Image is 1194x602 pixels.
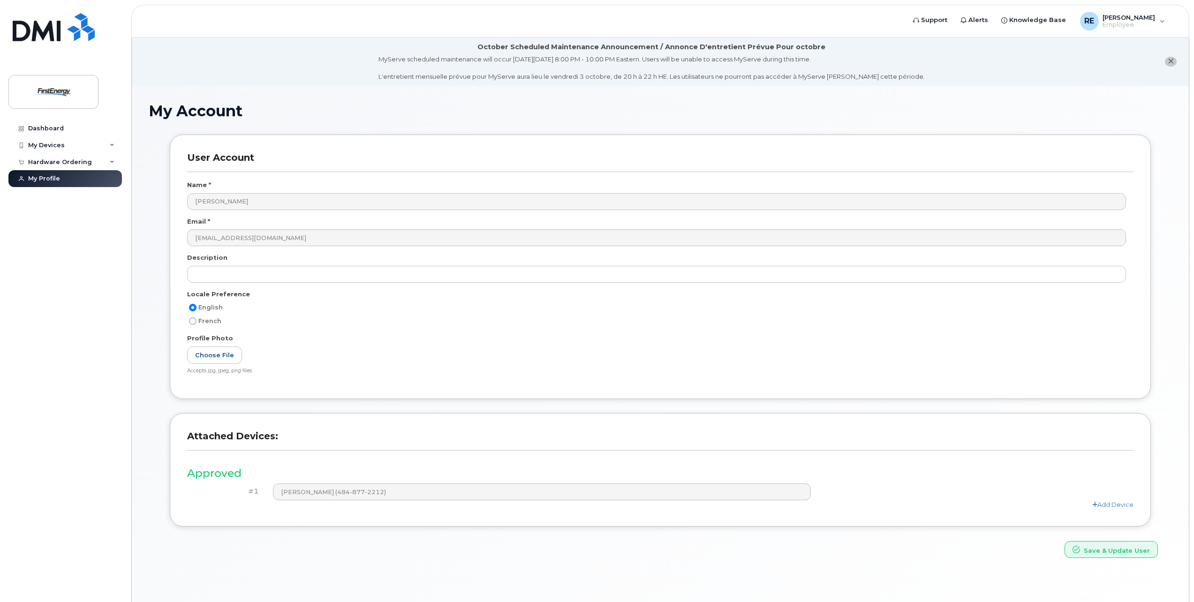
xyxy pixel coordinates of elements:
[187,253,227,262] label: Description
[1153,561,1187,595] iframe: Messenger Launcher
[149,103,1172,119] h1: My Account
[198,317,221,324] span: French
[198,304,223,311] span: English
[187,346,242,364] label: Choose File
[187,217,210,226] label: Email *
[1065,541,1158,558] button: Save & Update User
[1165,57,1177,67] button: close notification
[189,317,196,325] input: French
[187,181,211,189] label: Name *
[187,430,1134,451] h3: Attached Devices:
[189,304,196,311] input: English
[477,42,825,52] div: October Scheduled Maintenance Announcement / Annonce D'entretient Prévue Pour octobre
[187,467,1134,479] h3: Approved
[187,368,1126,375] div: Accepts jpg, jpeg, png files
[187,152,1134,172] h3: User Account
[187,290,250,299] label: Locale Preference
[194,488,259,496] h4: #1
[187,334,233,343] label: Profile Photo
[1092,501,1134,508] a: Add Device
[378,55,925,81] div: MyServe scheduled maintenance will occur [DATE][DATE] 8:00 PM - 10:00 PM Eastern. Users will be u...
